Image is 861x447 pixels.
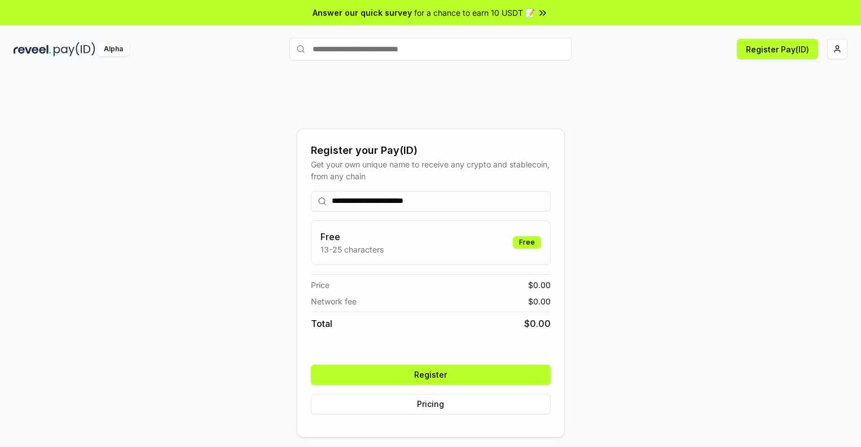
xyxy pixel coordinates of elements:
[311,279,330,291] span: Price
[311,158,551,182] div: Get your own unique name to receive any crypto and stablecoin, from any chain
[524,317,551,330] span: $ 0.00
[320,244,384,255] p: 13-25 characters
[513,236,541,249] div: Free
[528,279,551,291] span: $ 0.00
[737,39,818,59] button: Register Pay(ID)
[311,143,551,158] div: Register your Pay(ID)
[311,317,332,330] span: Total
[98,42,129,56] div: Alpha
[414,7,535,19] span: for a chance to earn 10 USDT 📝
[313,7,412,19] span: Answer our quick survey
[311,365,551,385] button: Register
[311,394,551,414] button: Pricing
[320,230,384,244] h3: Free
[14,42,51,56] img: reveel_dark
[54,42,95,56] img: pay_id
[528,295,551,307] span: $ 0.00
[311,295,357,307] span: Network fee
